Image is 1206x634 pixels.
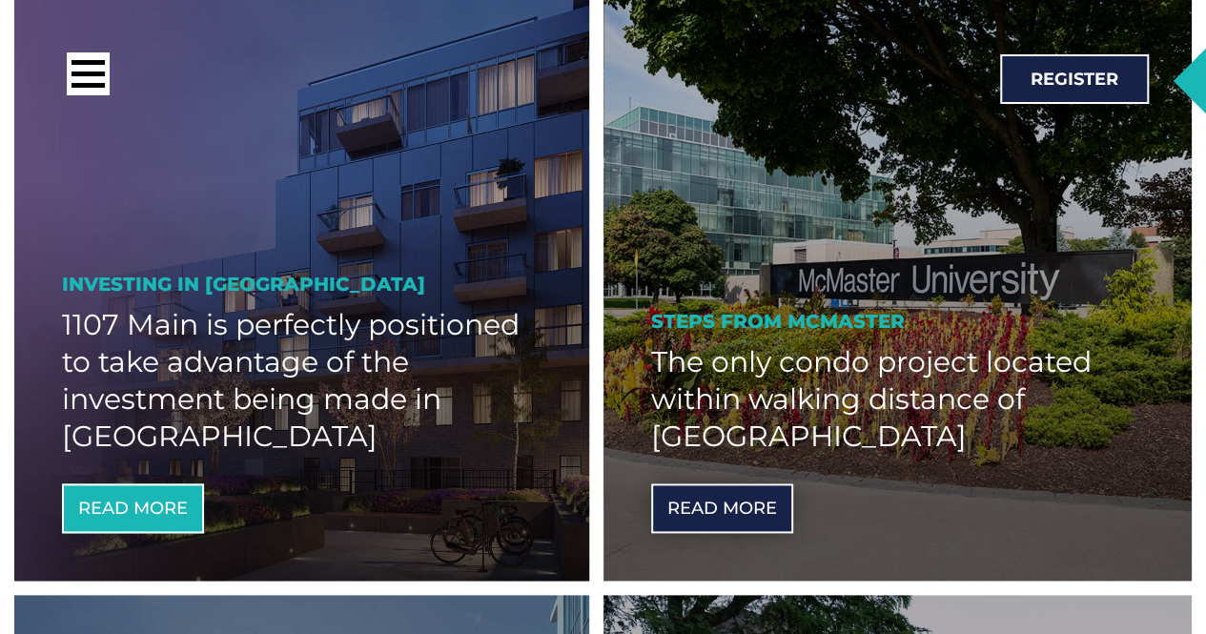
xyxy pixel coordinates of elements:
[1031,71,1118,88] span: Register
[1000,54,1149,104] a: Register
[62,483,204,533] a: Read More
[62,272,542,297] h2: Investing In [GEOGRAPHIC_DATA]
[651,483,793,533] a: Read More
[651,343,1145,455] h2: The only condo project located within walking distance of [GEOGRAPHIC_DATA]
[62,306,542,455] h2: 1107 Main is perfectly positioned to take advantage of the investment being made in [GEOGRAPHIC_D...
[651,309,1145,334] h2: Steps From McMaster
[667,500,777,517] span: Read More
[78,500,188,517] span: Read More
